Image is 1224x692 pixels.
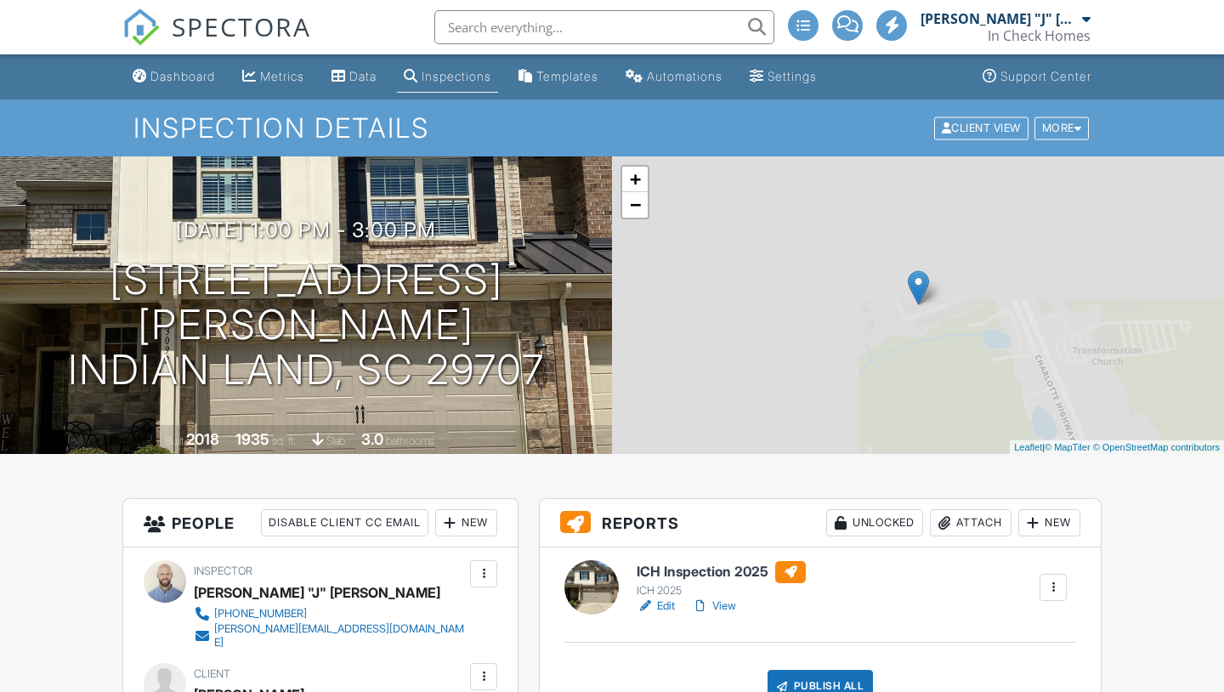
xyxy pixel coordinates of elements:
[422,69,491,83] div: Inspections
[637,598,675,615] a: Edit
[27,258,585,392] h1: [STREET_ADDRESS][PERSON_NAME] Indian Land, SC 29707
[176,218,436,241] h3: [DATE] 1:00 pm - 3:00 pm
[647,69,722,83] div: Automations
[172,9,311,44] span: SPECTORA
[637,561,806,598] a: ICH Inspection 2025 ICH 2025
[622,167,648,192] a: Zoom in
[1010,440,1224,455] div: |
[619,61,729,93] a: Automations (Advanced)
[637,584,806,598] div: ICH 2025
[272,434,296,447] span: sq. ft.
[165,434,184,447] span: Built
[194,564,252,577] span: Inspector
[743,61,824,93] a: Settings
[1045,442,1091,452] a: © MapTiler
[123,499,518,547] h3: People
[126,61,222,93] a: Dashboard
[397,61,498,93] a: Inspections
[194,605,466,622] a: [PHONE_NUMBER]
[133,113,1091,143] h1: Inspection Details
[194,622,466,649] a: [PERSON_NAME][EMAIL_ADDRESS][DOMAIN_NAME]
[349,69,377,83] div: Data
[235,61,311,93] a: Metrics
[536,69,598,83] div: Templates
[540,499,1101,547] h3: Reports
[435,509,497,536] div: New
[194,667,230,680] span: Client
[261,509,428,536] div: Disable Client CC Email
[150,69,215,83] div: Dashboard
[122,23,311,59] a: SPECTORA
[1018,509,1080,536] div: New
[386,434,434,447] span: bathrooms
[214,607,307,621] div: [PHONE_NUMBER]
[932,121,1033,133] a: Client View
[122,9,160,46] img: The Best Home Inspection Software - Spectora
[361,430,383,448] div: 3.0
[1000,69,1091,83] div: Support Center
[512,61,605,93] a: Templates
[214,622,466,649] div: [PERSON_NAME][EMAIL_ADDRESS][DOMAIN_NAME]
[1034,116,1090,139] div: More
[637,561,806,583] h6: ICH Inspection 2025
[235,430,269,448] div: 1935
[325,61,383,93] a: Data
[921,10,1078,27] div: [PERSON_NAME] "J" [PERSON_NAME]
[622,192,648,218] a: Zoom out
[186,430,219,448] div: 2018
[826,509,923,536] div: Unlocked
[326,434,345,447] span: slab
[976,61,1098,93] a: Support Center
[934,116,1028,139] div: Client View
[434,10,774,44] input: Search everything...
[1093,442,1220,452] a: © OpenStreetMap contributors
[768,69,817,83] div: Settings
[930,509,1011,536] div: Attach
[692,598,736,615] a: View
[260,69,304,83] div: Metrics
[1014,442,1042,452] a: Leaflet
[194,580,440,605] div: [PERSON_NAME] "J" [PERSON_NAME]
[988,27,1091,44] div: In Check Homes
